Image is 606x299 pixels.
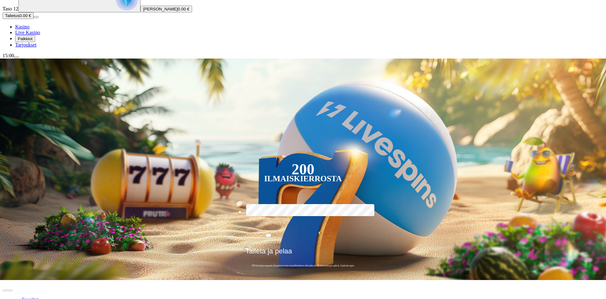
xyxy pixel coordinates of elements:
span: [PERSON_NAME] [143,7,178,11]
a: poker-chip iconLive Kasino [15,30,40,35]
a: gift-inverted iconTarjoukset [15,42,36,47]
span: 15:00 [3,53,14,58]
button: menu [34,16,39,18]
span: Tarjoukset [15,42,36,47]
span: Kasino [15,24,29,29]
a: diamond iconKasino [15,24,29,29]
span: € [319,230,321,236]
button: reward iconPalkkiot [15,35,35,42]
button: [PERSON_NAME]0.00 € [141,6,192,12]
span: € [249,245,251,249]
span: Talletus [5,13,19,18]
span: 200 kierrätysvapaata ilmaiskierrosta ensitalletuksen yhteydessä. 50 kierrosta per päivä, 4 päivän... [244,264,362,267]
button: next slide [8,290,13,291]
button: Talleta ja pelaa [244,247,362,260]
span: Talleta ja pelaa [246,247,292,260]
span: 0.00 € [178,7,190,11]
button: menu [14,56,19,58]
button: Talletusplus icon0.00 € [3,12,34,19]
label: €50 [245,203,281,221]
span: Taso 12 [3,6,18,11]
div: Ilmaiskierrosta [264,175,342,183]
div: 200 [291,165,314,173]
label: €250 [325,203,361,221]
label: €150 [285,203,322,221]
span: 0.00 € [19,13,31,18]
span: Palkkiot [18,36,33,41]
span: Live Kasino [15,30,40,35]
button: prev slide [3,290,8,291]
